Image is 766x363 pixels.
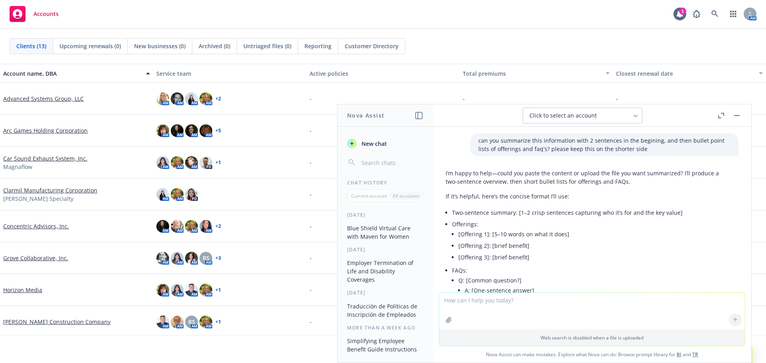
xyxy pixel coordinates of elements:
img: photo [156,284,169,296]
img: photo [185,92,198,105]
span: RS [188,318,195,326]
span: - [310,190,312,198]
div: Total premiums [463,69,601,78]
button: Closest renewal date [613,64,766,83]
img: photo [199,92,212,105]
span: Customer Directory [345,42,399,50]
span: - [463,94,465,103]
span: - [310,158,312,167]
span: Untriaged files (0) [243,42,291,50]
button: Employer Termination of Life and Disability Coverages [344,256,426,286]
a: Search [707,6,723,22]
li: Two-sentence summary: [1–2 crisp sentences capturing who it’s for and the key value] [452,207,738,218]
div: [DATE] [338,246,433,253]
li: A: [One-sentence answer] [465,285,738,296]
span: Nova Assist can make mistakes. Explore what Nova can do: Browse prompt library for and [436,346,748,363]
span: New chat [360,139,387,148]
img: photo [199,316,212,328]
div: More than a week ago [338,324,433,331]
a: + 2 [215,224,221,229]
li: Q: [Common question?] [458,275,738,298]
a: Grove Collaborative, Inc. [3,254,68,262]
p: All accounts [393,192,419,199]
a: Advanced Systems Group, LLC [3,94,84,103]
a: Car Sound Exhaust System, Inc. [3,154,87,163]
p: Current account [351,192,387,199]
img: photo [185,156,198,169]
img: photo [171,220,184,233]
div: Service team [156,69,303,78]
span: - [616,94,618,103]
p: can you summarize this information with 2 sentences in the begining, and then bullet point lists ... [478,136,730,153]
a: + 1 [215,160,221,165]
span: Upcoming renewals (0) [59,42,121,50]
img: photo [171,284,184,296]
button: Blue Shield Virtual Care with Maven for Women [344,222,426,243]
img: photo [185,124,198,137]
img: photo [156,156,169,169]
h1: Nova Assist [347,111,385,120]
div: [DATE] [338,212,433,218]
img: photo [199,124,212,137]
img: photo [199,284,212,296]
button: Traducción de Políticas de Inscripción de Empleados [344,300,426,321]
span: Click to select an account [529,112,597,120]
img: photo [156,316,169,328]
a: Accounts [6,3,62,25]
img: photo [185,188,198,201]
span: [PERSON_NAME] Specialty [3,194,73,203]
a: Clarmil Manufacturing Corporation [3,186,97,194]
a: + 5 [215,128,221,133]
span: - [310,94,312,103]
img: photo [171,316,184,328]
a: TR [692,351,698,358]
img: photo [171,92,184,105]
div: Closest renewal date [616,69,754,78]
a: [PERSON_NAME] Construction Company [3,318,111,326]
div: [DATE] [338,289,433,296]
img: photo [199,156,212,169]
img: photo [199,220,212,233]
div: 1 [679,8,686,15]
p: If it’s helpful, here’s the concise format I’ll use: [446,192,738,200]
a: + 2 [215,96,221,101]
button: Simplifying Employee Benefit Guide Instructions [344,334,426,356]
span: - [310,318,312,326]
button: Active policies [306,64,460,83]
div: Active policies [310,69,456,78]
img: photo [171,252,184,265]
p: I’m happy to help—could you paste the content or upload the file you want summarized? I’ll produc... [446,169,738,186]
img: photo [185,220,198,233]
p: Web search is disabled when a file is uploaded [444,334,740,341]
img: photo [156,188,169,201]
span: RS [203,254,209,262]
li: [Offering 2]: [brief benefit] [458,240,738,251]
img: photo [185,252,198,265]
li: [Offering 1]: [5–10 words on what it does] [458,228,738,240]
input: Search chats [360,157,423,168]
img: photo [156,124,169,137]
li: FAQs: [452,265,738,322]
button: New chat [344,136,426,151]
img: photo [156,220,169,233]
div: Account name, DBA [3,69,141,78]
img: photo [156,92,169,105]
a: + 3 [215,256,221,261]
img: photo [156,252,169,265]
div: Chat History [338,179,433,186]
a: + 1 [215,320,221,324]
a: + 1 [215,288,221,292]
span: Clients (13) [16,42,46,50]
a: Horizon Media [3,286,42,294]
li: [Offering 3]: [brief benefit] [458,251,738,263]
span: - [310,254,312,262]
img: photo [185,284,198,296]
a: Concentric Advisors, Inc. [3,222,69,230]
button: Click to select an account [523,108,642,124]
span: - [310,286,312,294]
span: Archived (0) [199,42,230,50]
a: BI [677,351,681,358]
a: Arc Games Holding Corporation [3,126,88,135]
li: Offerings: [452,218,738,265]
span: Magnaflow [3,163,32,171]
